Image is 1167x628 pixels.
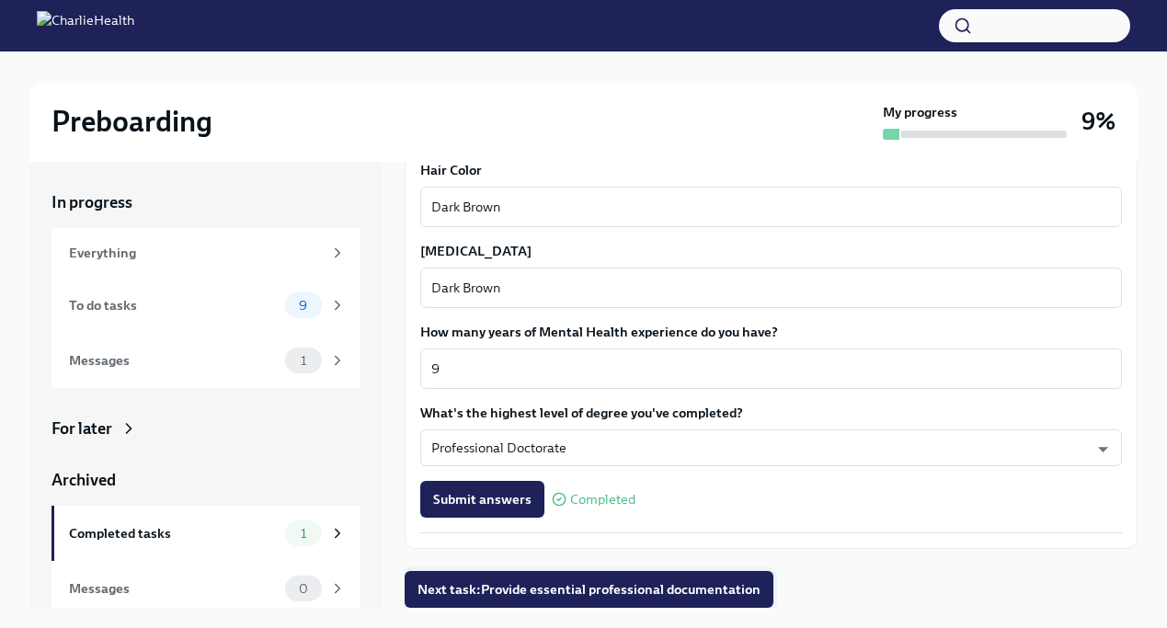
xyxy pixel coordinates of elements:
[51,561,360,616] a: Messages0
[288,582,319,596] span: 0
[290,354,317,368] span: 1
[51,417,112,440] div: For later
[69,523,278,543] div: Completed tasks
[431,196,1111,218] textarea: Dark Brown
[431,277,1111,299] textarea: Dark Brown
[51,103,212,140] h2: Preboarding
[290,527,317,541] span: 1
[37,11,134,40] img: CharlieHealth
[570,493,635,507] span: Completed
[420,481,544,518] button: Submit answers
[405,571,773,608] button: Next task:Provide essential professional documentation
[69,243,322,263] div: Everything
[51,333,360,388] a: Messages1
[69,295,278,315] div: To do tasks
[51,191,360,213] a: In progress
[431,358,1111,380] textarea: 9
[420,323,1122,341] label: How many years of Mental Health experience do you have?
[288,299,318,313] span: 9
[51,506,360,561] a: Completed tasks1
[51,228,360,278] a: Everything
[420,429,1122,466] div: Professional Doctorate
[69,578,278,599] div: Messages
[51,278,360,333] a: To do tasks9
[883,103,957,121] strong: My progress
[420,161,1122,179] label: Hair Color
[418,580,761,599] span: Next task : Provide essential professional documentation
[51,469,360,491] a: Archived
[69,350,278,371] div: Messages
[420,404,1122,422] label: What's the highest level of degree you've completed?
[433,490,532,508] span: Submit answers
[51,417,360,440] a: For later
[420,242,1122,260] label: [MEDICAL_DATA]
[1081,105,1116,138] h3: 9%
